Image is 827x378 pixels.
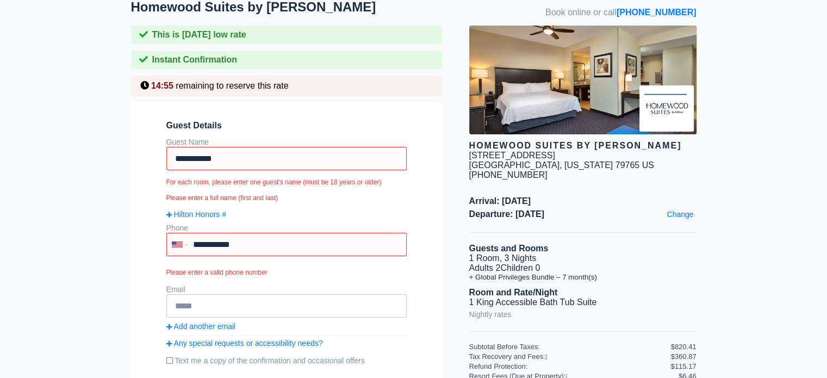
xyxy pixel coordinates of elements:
[617,8,697,17] a: [PHONE_NUMBER]
[469,362,671,370] div: Refund Protection:
[166,224,188,232] label: Phone
[166,194,407,202] small: Please enter a full name (first and last)
[469,209,697,219] span: Departure: [DATE]
[469,253,697,263] li: 1 Room, 3 Nights
[131,51,442,69] div: Instant Confirmation
[166,138,209,146] label: Guest Name
[166,210,407,219] a: Hilton Honors #
[166,121,407,131] span: Guest Details
[545,8,696,17] span: Book online or call
[639,85,694,132] img: Brand logo for Homewood Suites by Hilton Odessa
[469,273,697,281] li: + Global Privileges Bundle – 7 month(s)
[176,81,288,90] span: remaining to reserve this rate
[469,244,549,253] b: Guests and Rooms
[469,343,671,351] div: Subtotal Before Taxes:
[167,234,190,255] div: United States: +1
[469,26,697,134] img: hotel image
[642,160,654,170] span: US
[469,151,555,160] div: [STREET_ADDRESS]
[615,160,640,170] span: 79765
[500,263,540,272] span: Children 0
[131,26,442,44] div: This is [DATE] low rate
[166,352,407,369] label: Text me a copy of the confirmation and occasional offers
[469,263,697,273] li: Adults 2
[469,141,697,151] div: Homewood Suites by [PERSON_NAME]
[166,339,407,348] a: Any special requests or accessibility needs?
[469,352,671,361] div: Tax Recovery and Fees:
[469,298,697,307] li: 1 King Accessible Bath Tub Suite
[151,81,173,90] span: 14:55
[671,352,697,361] div: $360.87
[469,288,558,297] b: Room and Rate/Night
[469,307,512,321] a: Nightly rates
[664,207,696,221] a: Change
[166,285,185,294] label: Email
[469,170,697,180] div: [PHONE_NUMBER]
[564,160,613,170] span: [US_STATE]
[671,343,697,351] div: $820.41
[469,196,697,206] span: Arrival: [DATE]
[166,269,407,276] small: Please enter a valid phone number
[671,362,697,370] div: $115.17
[166,178,407,186] small: For each room, please enter one guest's name (must be 18 years or older)
[469,160,562,170] span: [GEOGRAPHIC_DATA],
[166,322,407,331] a: Add another email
